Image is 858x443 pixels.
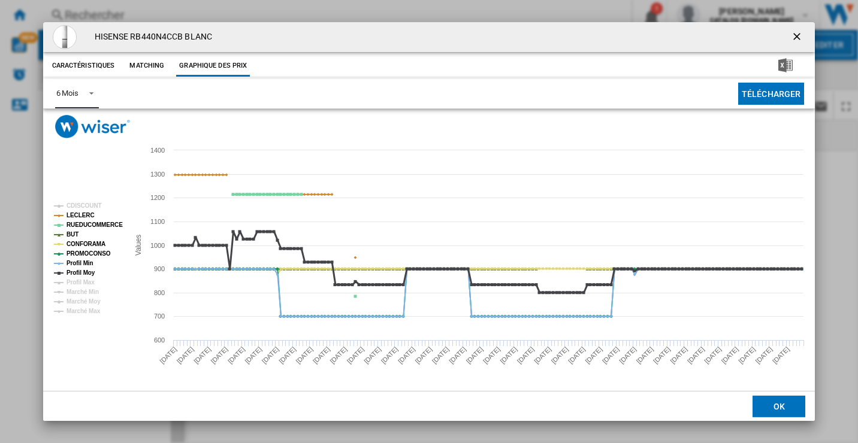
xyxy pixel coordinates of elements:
img: excel-24x24.png [778,58,793,72]
img: logo_wiser_300x94.png [55,115,130,138]
img: G_791718_A.jpg [53,25,77,49]
button: Caractéristiques [49,55,118,77]
tspan: [DATE] [720,345,739,365]
tspan: [DATE] [754,345,774,365]
tspan: RUEDUCOMMERCE [67,221,123,228]
tspan: [DATE] [600,345,620,365]
tspan: [DATE] [635,345,654,365]
tspan: [DATE] [379,345,399,365]
tspan: [DATE] [430,345,450,365]
md-dialog: Product popup [43,22,815,421]
ng-md-icon: getI18NText('BUTTONS.CLOSE_DIALOG') [791,31,805,45]
tspan: [DATE] [771,345,790,365]
button: Graphique des prix [176,55,250,77]
tspan: 900 [154,265,165,272]
tspan: Marché Min [67,289,99,295]
tspan: [DATE] [652,345,672,365]
tspan: [DATE] [362,345,382,365]
button: OK [753,396,805,417]
tspan: Marché Moy [67,298,101,305]
tspan: Profil Moy [67,269,95,276]
tspan: [DATE] [158,345,178,365]
tspan: [DATE] [345,345,365,365]
tspan: 1200 [150,194,165,201]
tspan: [DATE] [669,345,688,365]
tspan: [DATE] [294,345,314,365]
tspan: [DATE] [175,345,195,365]
tspan: [DATE] [397,345,416,365]
tspan: [DATE] [515,345,535,365]
tspan: [DATE] [499,345,518,365]
tspan: [DATE] [703,345,723,365]
tspan: [DATE] [618,345,638,365]
tspan: 700 [154,312,165,320]
tspan: CONFORAMA [67,241,105,247]
div: 6 Mois [56,89,78,98]
tspan: 1100 [150,218,165,225]
tspan: PROMOCONSO [67,250,111,257]
tspan: Values [134,235,143,256]
h4: HISENSE RB440N4CCB BLANC [89,31,212,43]
tspan: [DATE] [413,345,433,365]
tspan: [DATE] [533,345,552,365]
tspan: [DATE] [226,345,246,365]
tspan: [DATE] [192,345,212,365]
tspan: 1300 [150,171,165,178]
button: Télécharger au format Excel [759,55,812,77]
tspan: [DATE] [567,345,587,365]
button: Matching [120,55,173,77]
tspan: CDISCOUNT [67,202,102,209]
tspan: [DATE] [549,345,569,365]
tspan: [DATE] [482,345,501,365]
tspan: [DATE] [243,345,263,365]
tspan: [DATE] [448,345,467,365]
tspan: [DATE] [328,345,348,365]
tspan: 600 [154,336,165,344]
tspan: 800 [154,289,165,296]
button: Télécharger [738,83,805,105]
tspan: [DATE] [260,345,280,365]
tspan: [DATE] [312,345,331,365]
tspan: Profil Max [67,279,95,286]
tspan: BUT [67,231,78,238]
button: getI18NText('BUTTONS.CLOSE_DIALOG') [786,25,810,49]
tspan: 1400 [150,147,165,154]
tspan: [DATE] [584,345,603,365]
tspan: [DATE] [277,345,297,365]
tspan: [DATE] [685,345,705,365]
tspan: [DATE] [209,345,229,365]
tspan: [DATE] [464,345,484,365]
tspan: Profil Min [67,260,93,266]
tspan: Marché Max [67,308,101,314]
tspan: LECLERC [67,212,95,219]
tspan: 1000 [150,242,165,249]
tspan: [DATE] [737,345,757,365]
